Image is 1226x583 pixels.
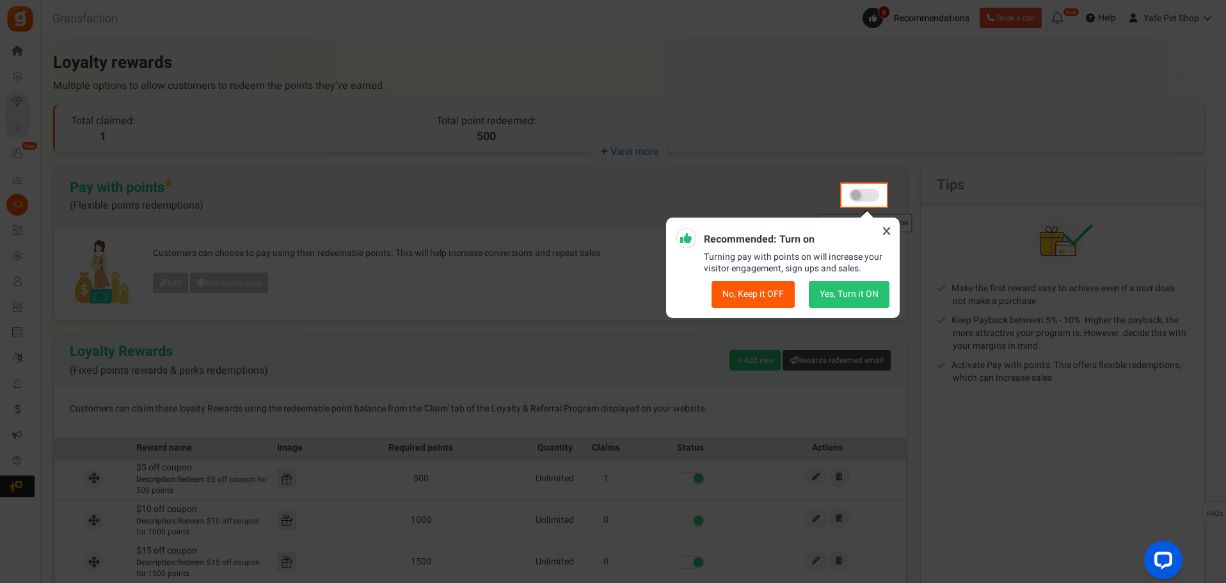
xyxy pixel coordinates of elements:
h5: Recommended: Turn on [704,234,889,246]
button: Yes, Turn it ON [809,281,889,308]
p: Turning pay with points on will increase your visitor engagement, sign ups and sales. [704,252,889,275]
button: No, Keep it OFF [712,281,795,308]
